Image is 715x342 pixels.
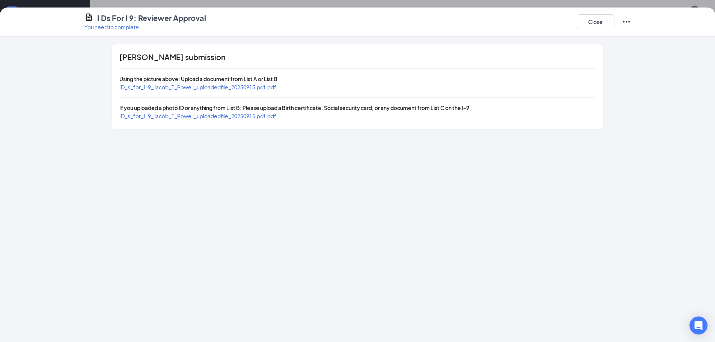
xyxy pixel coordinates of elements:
[119,75,277,82] span: Using the picture above: Upload a document from List A or List B
[577,14,614,29] button: Close
[119,113,276,119] a: ID_s_for_I-9_Jacob_T_Powell_uploadedfile_20250915.pdf.pdf
[119,53,226,61] span: [PERSON_NAME] submission
[689,316,707,334] div: Open Intercom Messenger
[84,13,93,22] svg: CustomFormIcon
[84,23,206,31] p: You need to complete
[119,84,276,90] a: ID_s_for_I-9_Jacob_T_Powell_uploadedfile_20250915.pdf.pdf
[97,13,206,23] h4: I Ds For I 9: Reviewer Approval
[119,104,469,111] span: If you uploaded a photo ID or anything from List B: Please upload a Birth certificate, Social sec...
[622,17,631,26] svg: Ellipses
